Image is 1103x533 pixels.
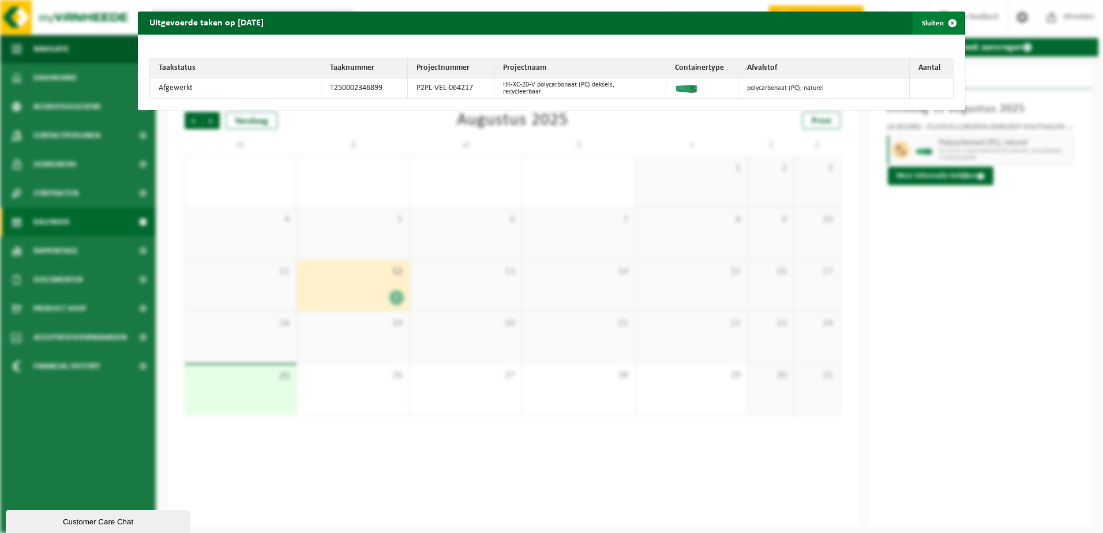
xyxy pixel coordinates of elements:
[910,58,953,78] th: Aantal
[738,58,910,78] th: Afvalstof
[408,58,494,78] th: Projectnummer
[494,58,666,78] th: Projectnaam
[138,12,275,33] h2: Uitgevoerde taken op [DATE]
[6,508,193,533] iframe: chat widget
[738,78,910,98] td: polycarbonaat (PC), naturel
[150,78,321,98] td: Afgewerkt
[321,58,408,78] th: Taaknummer
[494,78,666,98] td: HK-XC-20-V polycarbonaat (PC) deksels, recycleerbaar
[675,81,698,93] img: HK-XC-20-VE
[408,78,494,98] td: P2PL-VEL-064217
[150,58,321,78] th: Taakstatus
[913,12,964,35] button: Sluiten
[666,58,738,78] th: Containertype
[321,78,408,98] td: T250002346899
